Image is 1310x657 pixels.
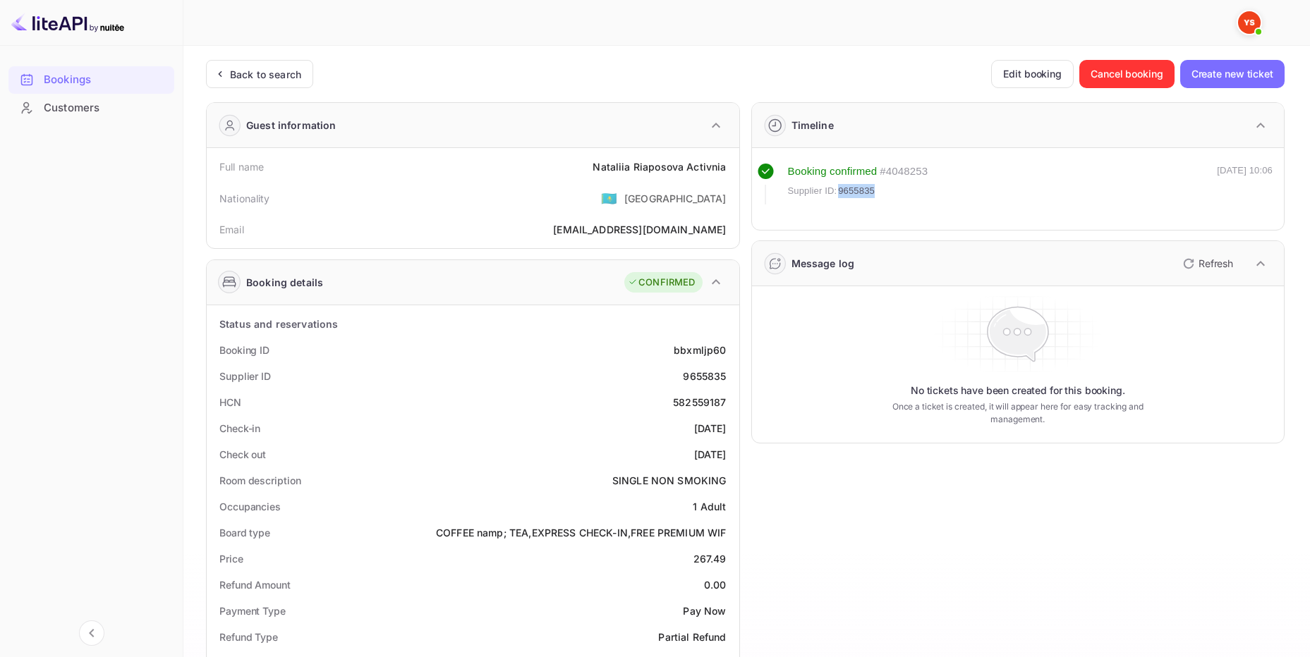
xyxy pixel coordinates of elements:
[693,551,727,566] div: 267.49
[875,400,1161,426] p: Once a ticket is created, it will appear here for easy tracking and management.
[79,620,104,646] button: Collapse navigation
[219,421,260,436] div: Check-in
[593,159,726,174] div: Nataliia Riaposova Activnia
[219,630,278,644] div: Refund Type
[219,577,291,592] div: Refund Amount
[8,66,174,92] a: Bookings
[8,66,174,94] div: Bookings
[788,164,878,180] div: Booking confirmed
[8,94,174,122] div: Customers
[880,164,928,180] div: # 4048253
[246,118,336,133] div: Guest information
[1175,252,1239,275] button: Refresh
[694,421,727,436] div: [DATE]
[624,191,727,206] div: [GEOGRAPHIC_DATA]
[693,499,726,514] div: 1 Adult
[219,191,270,206] div: Nationality
[792,118,834,133] div: Timeline
[1217,164,1273,204] div: [DATE] 10:06
[219,525,270,540] div: Board type
[8,94,174,121] a: Customers
[704,577,727,592] div: 0.00
[219,447,266,462] div: Check out
[792,256,855,271] div: Message log
[219,369,271,383] div: Supplier ID
[219,159,264,174] div: Full name
[694,447,727,462] div: [DATE]
[911,383,1125,398] p: No tickets have been created for this booking.
[219,395,241,410] div: HCN
[11,11,124,34] img: LiteAPI logo
[838,184,875,198] span: 9655835
[219,317,338,331] div: Status and reservations
[1180,60,1285,88] button: Create new ticket
[219,603,286,618] div: Payment Type
[553,222,726,237] div: [EMAIL_ADDRESS][DOMAIN_NAME]
[246,275,323,290] div: Booking details
[673,395,726,410] div: 582559187
[1079,60,1175,88] button: Cancel booking
[628,276,695,290] div: CONFIRMED
[44,72,167,88] div: Bookings
[219,343,269,357] div: Booking ID
[219,499,281,514] div: Occupancies
[436,525,727,540] div: COFFEE namp; TEA,EXPRESS CHECK-IN,FREE PREMIUM WIF
[1199,256,1233,271] p: Refresh
[658,630,726,644] div: Partial Refund
[230,67,301,82] div: Back to search
[219,551,243,566] div: Price
[219,222,244,237] div: Email
[683,369,726,383] div: 9655835
[674,343,726,357] div: bbxmljp60
[1238,11,1261,34] img: Yandex Support
[219,473,301,488] div: Room description
[601,185,617,211] span: United States
[683,603,726,618] div: Pay Now
[788,184,837,198] span: Supplier ID:
[991,60,1074,88] button: Edit booking
[612,473,727,488] div: SINGLE NON SMOKING
[44,100,167,116] div: Customers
